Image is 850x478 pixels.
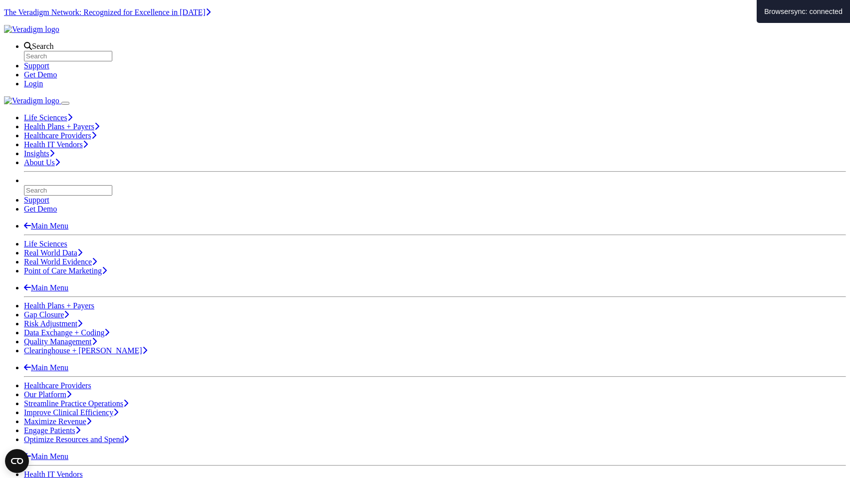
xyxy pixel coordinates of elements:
[24,149,54,158] a: Insights
[24,452,68,461] a: Main Menu
[4,96,61,105] a: Veradigm logo
[24,131,96,140] a: Healthcare Providers
[24,113,72,122] a: Life Sciences
[24,310,69,319] a: Gap Closure
[24,435,129,444] a: Optimize Resources and Spend
[24,301,94,310] a: Health Plans + Payers
[24,337,97,346] a: Quality Management
[24,185,112,196] input: Search
[24,122,99,131] a: Health Plans + Payers
[4,25,59,33] a: Veradigm logo
[24,417,91,426] a: Maximize Revenue
[24,140,88,149] a: Health IT Vendors
[24,363,68,372] a: Main Menu
[24,205,57,213] a: Get Demo
[5,449,29,473] button: Open CMP widget
[24,257,97,266] a: Real World Evidence
[4,25,59,34] img: Veradigm logo
[24,399,128,408] a: Streamline Practice Operations
[24,390,71,399] a: Our Platform
[24,266,107,275] a: Point of Care Marketing
[206,8,211,16] span: Learn More
[24,196,49,204] a: Support
[61,102,69,105] button: Toggle Navigation Menu
[24,319,82,328] a: Risk Adjustment
[24,42,54,50] a: Search
[24,283,68,292] a: Main Menu
[24,61,49,70] a: Support
[24,70,57,79] a: Get Demo
[24,408,118,417] a: Improve Clinical Efficiency
[24,381,91,390] a: Healthcare Providers
[24,79,43,88] a: Login
[24,239,67,248] a: Life Sciences
[24,158,60,167] a: About Us
[24,222,68,230] a: Main Menu
[24,248,82,257] a: Real World Data
[4,8,211,16] a: The Veradigm Network: Recognized for Excellence in [DATE]Learn More
[24,51,112,61] input: Search
[24,328,109,337] a: Data Exchange + Coding
[24,426,80,435] a: Engage Patients
[4,96,59,105] img: Veradigm logo
[4,8,846,17] section: Covid alert
[24,346,147,355] a: Clearinghouse + [PERSON_NAME]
